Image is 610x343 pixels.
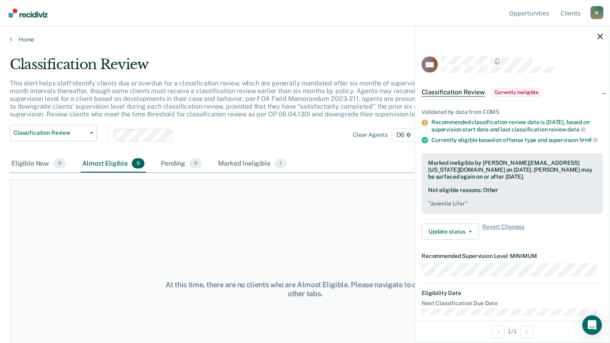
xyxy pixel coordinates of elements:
[391,129,417,142] span: D6
[422,253,603,260] dt: Recommended Supervision Level MINIMUM
[431,119,603,133] div: Recommended classification review date is [DATE], based on supervision start date and last classi...
[353,131,387,138] div: Clear agents
[520,325,533,338] button: Next Opportunity
[422,89,485,97] span: Classification Review
[579,137,598,143] span: level
[492,325,505,338] button: Previous Opportunity
[13,129,87,136] span: Classification Review
[10,155,68,173] div: Eligible Now
[422,290,603,297] dt: Eligibility Date
[415,80,610,106] div: Classification ReviewCurrently ineligible
[53,158,66,169] span: 0
[428,160,597,180] div: Marked ineligible by [PERSON_NAME][EMAIL_ADDRESS][US_STATE][DOMAIN_NAME] on [DATE]. [PERSON_NAME]...
[508,253,510,260] span: •
[422,109,603,116] div: Validated by data from COMS
[275,158,286,169] span: 1
[582,315,602,335] div: Open Intercom Messenger
[157,280,453,298] div: At this time, there are no clients who are Almost Eligible. Please navigate to one of the other t...
[422,300,603,307] dt: Next Classification Due Date
[428,201,597,208] pre: " Juvenile Lifer "
[10,56,467,79] div: Classification Review
[492,89,542,97] span: Currently ineligible
[482,224,525,240] span: Revert Changes
[422,224,479,240] button: Update status
[189,158,202,169] span: 0
[10,79,464,118] p: This alert helps staff identify clients due or overdue for a classification review, which are gen...
[415,321,610,342] div: 1 / 1
[590,6,603,19] button: Profile dropdown button
[431,136,603,144] div: Currently eligible based on offense type and supervision
[20,318,245,325] div: [PERSON_NAME] is now in the Marked Ineligible tab for Classification Review
[159,155,203,173] div: Pending
[81,155,146,173] div: Almost Eligible
[428,187,597,208] div: Not eligible reasons: Other
[590,6,603,19] div: M
[132,158,144,169] span: 0
[216,155,288,173] div: Marked Ineligible
[9,9,48,17] img: Recidiviz
[10,36,600,43] a: Home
